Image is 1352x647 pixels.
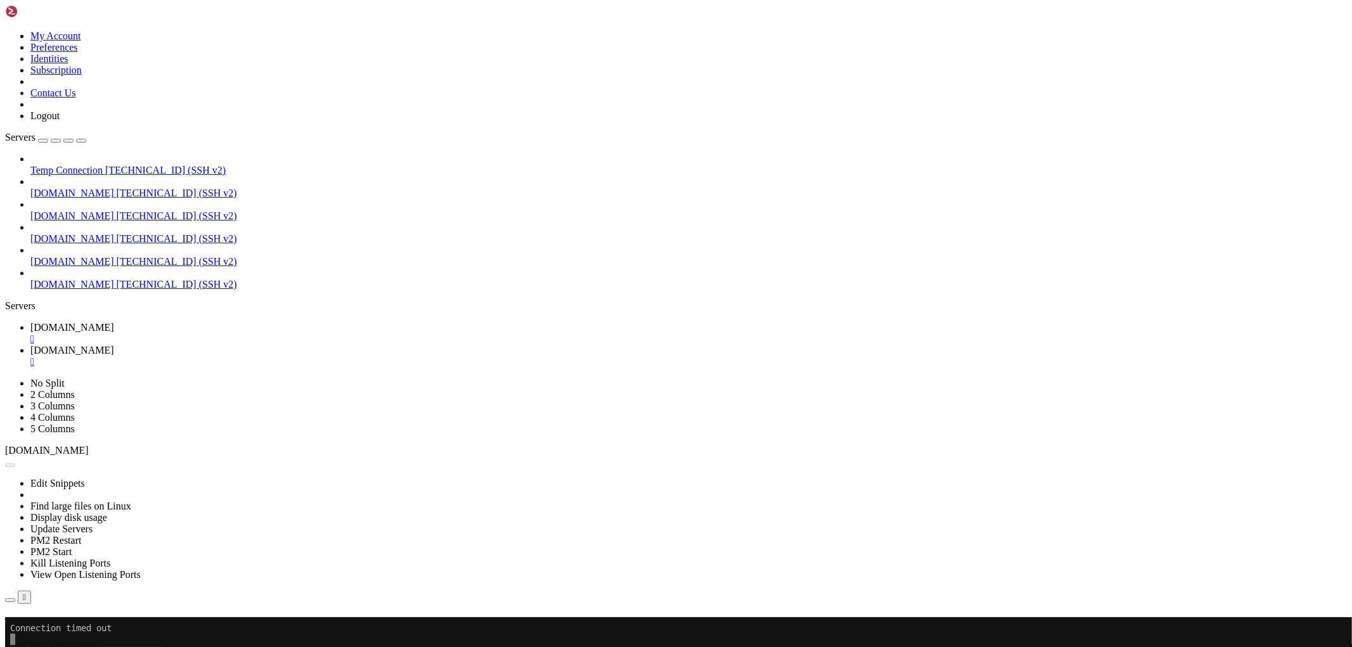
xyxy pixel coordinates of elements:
[18,591,31,604] button: 
[30,569,141,580] a: View Open Listening Ports
[105,165,226,176] span: [TECHNICAL_ID] (SSH v2)
[30,210,1347,222] a: [DOMAIN_NAME] [TECHNICAL_ID] (SSH v2)
[117,256,237,267] span: [TECHNICAL_ID] (SSH v2)
[30,345,1347,368] a: Strapi.topic.co.za
[23,593,26,602] div: 
[117,210,237,221] span: [TECHNICAL_ID] (SSH v2)
[5,132,86,143] a: Servers
[30,222,1347,245] li: [DOMAIN_NAME] [TECHNICAL_ID] (SSH v2)
[30,322,1347,345] a: Strapi.topic.co.za
[117,233,237,244] span: [TECHNICAL_ID] (SSH v2)
[30,333,1347,345] a: 
[5,445,89,456] span: [DOMAIN_NAME]
[30,546,72,557] a: PM2 Start
[30,423,75,434] a: 5 Columns
[5,132,35,143] span: Servers
[5,5,78,18] img: Shellngn
[30,322,114,333] span: [DOMAIN_NAME]
[30,523,93,534] a: Update Servers
[30,389,75,400] a: 2 Columns
[5,16,10,28] div: (0, 1)
[30,412,75,423] a: 4 Columns
[30,279,1347,290] a: [DOMAIN_NAME] [TECHNICAL_ID] (SSH v2)
[30,267,1347,290] li: [DOMAIN_NAME] [TECHNICAL_ID] (SSH v2)
[117,188,237,198] span: [TECHNICAL_ID] (SSH v2)
[30,512,107,523] a: Display disk usage
[30,378,65,388] a: No Split
[30,153,1347,176] li: Temp Connection [TECHNICAL_ID] (SSH v2)
[5,300,1347,312] div: Servers
[30,233,114,244] span: [DOMAIN_NAME]
[5,5,1123,16] x-row: Connecting [TECHNICAL_ID]...
[30,30,81,41] a: My Account
[30,558,110,568] a: Kill Listening Ports
[30,400,75,411] a: 3 Columns
[30,188,1347,199] a: [DOMAIN_NAME] [TECHNICAL_ID] (SSH v2)
[5,5,1123,16] x-row: Connection timed out
[30,42,78,53] a: Preferences
[30,188,114,198] span: [DOMAIN_NAME]
[30,65,82,75] a: Subscription
[30,87,76,98] a: Contact Us
[30,233,1347,245] a: [DOMAIN_NAME] [TECHNICAL_ID] (SSH v2)
[30,210,114,221] span: [DOMAIN_NAME]
[30,256,114,267] span: [DOMAIN_NAME]
[30,478,85,489] a: Edit Snippets
[30,356,1347,368] a: 
[30,535,81,546] a: PM2 Restart
[30,165,103,176] span: Temp Connection
[30,199,1347,222] li: [DOMAIN_NAME] [TECHNICAL_ID] (SSH v2)
[30,279,114,290] span: [DOMAIN_NAME]
[30,345,114,356] span: [DOMAIN_NAME]
[30,110,60,121] a: Logout
[30,176,1347,199] li: [DOMAIN_NAME] [TECHNICAL_ID] (SSH v2)
[30,165,1347,176] a: Temp Connection [TECHNICAL_ID] (SSH v2)
[30,245,1347,267] li: [DOMAIN_NAME] [TECHNICAL_ID] (SSH v2)
[117,279,237,290] span: [TECHNICAL_ID] (SSH v2)
[30,256,1347,267] a: [DOMAIN_NAME] [TECHNICAL_ID] (SSH v2)
[30,53,68,64] a: Identities
[30,501,131,511] a: Find large files on Linux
